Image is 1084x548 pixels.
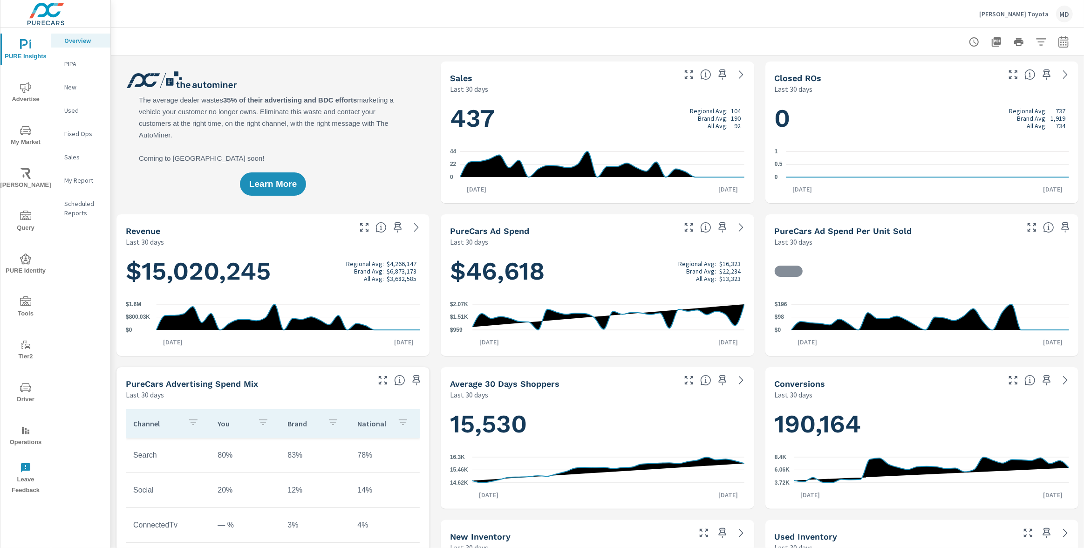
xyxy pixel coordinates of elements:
[210,514,280,537] td: — %
[1056,6,1073,22] div: MD
[210,444,280,467] td: 80%
[731,107,741,115] p: 104
[1056,122,1065,130] p: 734
[1009,33,1028,51] button: Print Report
[1043,222,1054,233] span: Average cost of advertising per each vehicle sold at the dealer over the selected date range. The...
[51,197,110,220] div: Scheduled Reports
[387,260,416,267] p: $4,266,147
[350,444,420,467] td: 78%
[450,161,457,168] text: 22
[0,28,51,500] div: nav menu
[700,375,711,386] span: A rolling 30 day total of daily Shoppers on the dealership website, averaged over the selected da...
[51,127,110,141] div: Fixed Ops
[682,373,696,388] button: Make Fullscreen
[64,36,103,45] p: Overview
[720,260,741,267] p: $16,323
[409,220,424,235] a: See more details in report
[390,220,405,235] span: Save this to your personalized report
[64,176,103,185] p: My Report
[682,67,696,82] button: Make Fullscreen
[280,444,350,467] td: 83%
[987,33,1006,51] button: "Export Report to PDF"
[775,467,790,473] text: 6.06K
[450,301,468,308] text: $2.07K
[775,479,790,486] text: 3.72K
[375,222,387,233] span: Total sales revenue over the selected date range. [Source: This data is sourced from the dealer’s...
[3,462,48,496] span: Leave Feedback
[686,267,716,275] p: Brand Avg:
[1036,185,1069,194] p: [DATE]
[775,83,813,95] p: Last 30 days
[357,419,390,428] p: National
[450,255,744,287] h1: $46,618
[1039,526,1054,541] span: Save this to your personalized report
[696,275,716,282] p: All Avg:
[249,180,297,188] span: Learn More
[1036,490,1069,500] p: [DATE]
[775,174,778,180] text: 0
[409,373,424,388] span: Save this to your personalized report
[133,419,180,428] p: Channel
[450,236,488,247] p: Last 30 days
[375,373,390,388] button: Make Fullscreen
[720,275,741,282] p: $13,323
[3,425,48,448] span: Operations
[1006,373,1021,388] button: Make Fullscreen
[690,107,728,115] p: Regional Avg:
[696,526,711,541] button: Make Fullscreen
[450,532,511,541] h5: New Inventory
[698,115,728,122] p: Brand Avg:
[1009,107,1047,115] p: Regional Avg:
[1039,373,1054,388] span: Save this to your personalized report
[126,255,420,287] h1: $15,020,245
[712,490,745,500] p: [DATE]
[775,379,825,389] h5: Conversions
[3,339,48,362] span: Tier2
[450,103,744,134] h1: 437
[51,150,110,164] div: Sales
[775,454,787,460] text: 8.4K
[775,236,813,247] p: Last 30 days
[791,337,824,347] p: [DATE]
[460,185,493,194] p: [DATE]
[1054,33,1073,51] button: Select Date Range
[64,199,103,218] p: Scheduled Reports
[1024,220,1039,235] button: Make Fullscreen
[357,220,372,235] button: Make Fullscreen
[126,301,141,308] text: $1.6M
[387,267,416,275] p: $6,873,173
[3,382,48,405] span: Driver
[450,83,488,95] p: Last 30 days
[51,57,110,71] div: PIPA
[712,337,745,347] p: [DATE]
[126,444,210,467] td: Search
[126,236,164,247] p: Last 30 days
[775,226,912,236] h5: PureCars Ad Spend Per Unit Sold
[450,73,472,83] h5: Sales
[734,67,749,82] a: See more details in report
[126,379,258,389] h5: PureCars Advertising Spend Mix
[126,389,164,400] p: Last 30 days
[700,222,711,233] span: Total cost of media for all PureCars channels for the selected dealership group over the selected...
[1027,122,1047,130] p: All Avg:
[450,314,468,321] text: $1.51K
[775,314,784,321] text: $98
[1058,373,1073,388] a: See more details in report
[708,122,728,130] p: All Avg:
[786,185,818,194] p: [DATE]
[157,337,189,347] p: [DATE]
[1006,67,1021,82] button: Make Fullscreen
[735,122,741,130] p: 92
[280,514,350,537] td: 3%
[678,260,716,267] p: Regional Avg:
[350,514,420,537] td: 4%
[1024,375,1036,386] span: The number of dealer-specified goals completed by a visitor. [Source: This data is provided by th...
[775,532,838,541] h5: Used Inventory
[287,419,320,428] p: Brand
[450,467,468,473] text: 15.46K
[794,490,826,500] p: [DATE]
[387,275,416,282] p: $3,682,585
[715,67,730,82] span: Save this to your personalized report
[450,408,744,440] h1: 15,530
[3,82,48,105] span: Advertise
